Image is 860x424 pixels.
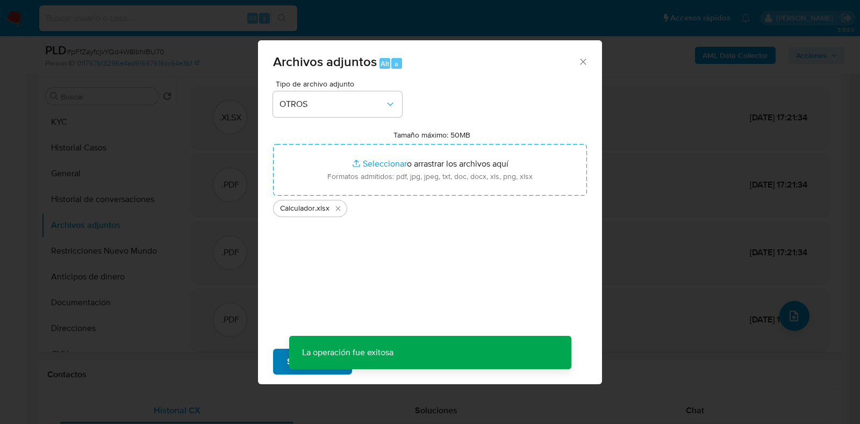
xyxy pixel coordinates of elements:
[578,56,587,66] button: Cerrar
[273,52,377,71] span: Archivos adjuntos
[280,203,315,214] span: Calculador
[273,349,352,375] button: Subir archivo
[287,350,338,373] span: Subir archivo
[276,80,405,88] span: Tipo de archivo adjunto
[289,336,406,369] p: La operación fue exitosa
[393,130,470,140] label: Tamaño máximo: 50MB
[381,59,389,69] span: Alt
[370,350,405,373] span: Cancelar
[273,196,587,217] ul: Archivos seleccionados
[273,91,402,117] button: OTROS
[332,202,345,215] button: Eliminar Calculador.xlsx
[395,59,398,69] span: a
[279,99,385,110] span: OTROS
[315,203,329,214] span: .xlsx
